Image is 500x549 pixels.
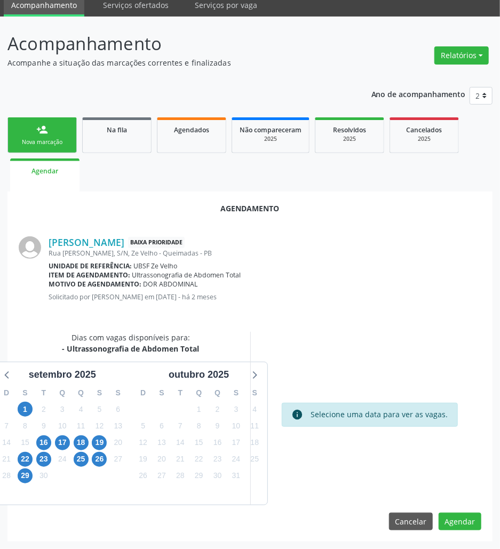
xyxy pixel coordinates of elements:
button: Agendar [439,513,481,531]
span: sexta-feira, 10 de outubro de 2025 [228,418,243,433]
span: quarta-feira, 29 de outubro de 2025 [192,468,207,483]
div: S [227,385,245,401]
span: Agendados [174,125,209,134]
span: segunda-feira, 1 de setembro de 2025 [18,402,33,417]
span: quinta-feira, 25 de setembro de 2025 [74,452,89,467]
p: Solicitado por [PERSON_NAME] em [DATE] - há 2 meses [49,292,481,301]
span: sábado, 11 de outubro de 2025 [247,418,262,433]
span: quinta-feira, 9 de outubro de 2025 [210,418,225,433]
div: 2025 [240,135,301,143]
button: Cancelar [389,513,433,531]
span: Baixa Prioridade [128,237,185,248]
span: Ultrassonografia de Abdomen Total [132,270,241,280]
span: quarta-feira, 10 de setembro de 2025 [55,418,70,433]
span: terça-feira, 23 de setembro de 2025 [36,452,51,467]
span: quinta-feira, 30 de outubro de 2025 [210,468,225,483]
span: domingo, 19 de outubro de 2025 [136,452,150,467]
span: segunda-feira, 8 de setembro de 2025 [18,418,33,433]
span: terça-feira, 16 de setembro de 2025 [36,435,51,450]
div: 2025 [323,135,376,143]
span: terça-feira, 14 de outubro de 2025 [173,435,188,450]
span: terça-feira, 28 de outubro de 2025 [173,468,188,483]
span: segunda-feira, 13 de outubro de 2025 [154,435,169,450]
span: UBSF Ze Velho [134,261,178,270]
div: - Ultrassonografia de Abdomen Total [62,343,199,354]
div: S [245,385,264,401]
span: sexta-feira, 24 de outubro de 2025 [228,452,243,467]
div: Q [189,385,208,401]
span: terça-feira, 2 de setembro de 2025 [36,402,51,417]
img: img [19,236,41,259]
div: T [171,385,189,401]
span: sexta-feira, 17 de outubro de 2025 [228,435,243,450]
span: segunda-feira, 22 de setembro de 2025 [18,452,33,467]
span: terça-feira, 7 de outubro de 2025 [173,418,188,433]
i: info [291,409,303,420]
span: sexta-feira, 26 de setembro de 2025 [92,452,107,467]
span: Cancelados [407,125,442,134]
span: sexta-feira, 31 de outubro de 2025 [228,468,243,483]
div: T [34,385,53,401]
div: D [134,385,153,401]
span: sexta-feira, 5 de setembro de 2025 [92,402,107,417]
span: domingo, 5 de outubro de 2025 [136,418,150,433]
span: quarta-feira, 3 de setembro de 2025 [55,402,70,417]
p: Ano de acompanhamento [371,87,466,100]
span: quarta-feira, 8 de outubro de 2025 [192,418,207,433]
span: quarta-feira, 15 de outubro de 2025 [192,435,207,450]
div: S [90,385,109,401]
span: quinta-feira, 11 de setembro de 2025 [74,418,89,433]
span: quinta-feira, 18 de setembro de 2025 [74,435,89,450]
span: DOR ABDOMINAL [144,280,198,289]
span: segunda-feira, 15 de setembro de 2025 [18,435,33,450]
div: Selecione uma data para ver as vagas. [311,409,448,420]
span: quinta-feira, 2 de outubro de 2025 [210,402,225,417]
div: 2025 [398,135,451,143]
div: setembro 2025 [25,368,100,382]
span: sexta-feira, 19 de setembro de 2025 [92,435,107,450]
div: Q [53,385,72,401]
div: S [109,385,128,401]
span: sábado, 6 de setembro de 2025 [110,402,125,417]
span: segunda-feira, 27 de outubro de 2025 [154,468,169,483]
span: sexta-feira, 3 de outubro de 2025 [228,402,243,417]
div: Agendamento [19,203,481,214]
div: Dias com vagas disponíveis para: [62,332,199,354]
button: Relatórios [434,46,489,65]
span: quarta-feira, 22 de outubro de 2025 [192,452,207,467]
b: Unidade de referência: [49,261,132,270]
span: sábado, 18 de outubro de 2025 [247,435,262,450]
div: S [16,385,35,401]
div: Q [72,385,90,401]
span: Agendar [31,166,58,176]
div: S [153,385,171,401]
span: Na fila [107,125,127,134]
div: Nova marcação [15,138,69,146]
span: segunda-feira, 6 de outubro de 2025 [154,418,169,433]
p: Acompanhe a situação das marcações correntes e finalizadas [7,57,347,68]
span: terça-feira, 21 de outubro de 2025 [173,452,188,467]
span: quarta-feira, 1 de outubro de 2025 [192,402,207,417]
b: Motivo de agendamento: [49,280,141,289]
span: Não compareceram [240,125,301,134]
p: Acompanhamento [7,30,347,57]
b: Item de agendamento: [49,270,130,280]
div: Q [208,385,227,401]
span: terça-feira, 9 de setembro de 2025 [36,418,51,433]
span: quinta-feira, 23 de outubro de 2025 [210,452,225,467]
span: segunda-feira, 29 de setembro de 2025 [18,468,33,483]
div: Rua [PERSON_NAME], S/N, Ze Velho - Queimadas - PB [49,249,481,258]
span: Resolvidos [333,125,366,134]
span: quarta-feira, 17 de setembro de 2025 [55,435,70,450]
div: person_add [36,124,48,136]
span: sábado, 25 de outubro de 2025 [247,452,262,467]
span: sábado, 27 de setembro de 2025 [110,452,125,467]
a: [PERSON_NAME] [49,236,124,248]
span: domingo, 26 de outubro de 2025 [136,468,150,483]
span: quinta-feira, 16 de outubro de 2025 [210,435,225,450]
span: domingo, 12 de outubro de 2025 [136,435,150,450]
span: sábado, 13 de setembro de 2025 [110,418,125,433]
span: sábado, 20 de setembro de 2025 [110,435,125,450]
span: sexta-feira, 12 de setembro de 2025 [92,418,107,433]
span: quarta-feira, 24 de setembro de 2025 [55,452,70,467]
